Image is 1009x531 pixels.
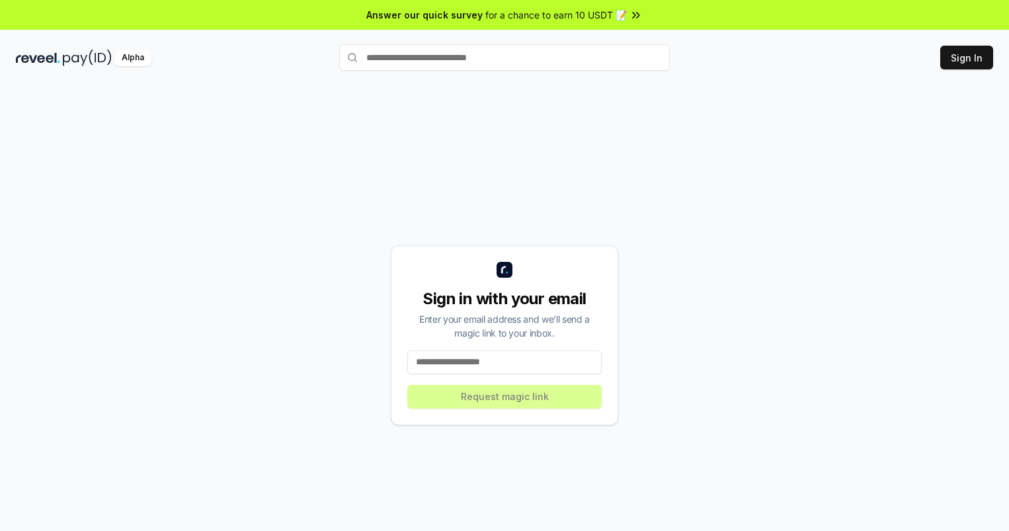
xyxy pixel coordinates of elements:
span: Answer our quick survey [366,8,483,22]
div: Alpha [114,50,151,66]
span: for a chance to earn 10 USDT 📝 [485,8,627,22]
div: Enter your email address and we’ll send a magic link to your inbox. [407,312,602,340]
img: reveel_dark [16,50,60,66]
img: logo_small [497,262,512,278]
img: pay_id [63,50,112,66]
button: Sign In [940,46,993,69]
div: Sign in with your email [407,288,602,309]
